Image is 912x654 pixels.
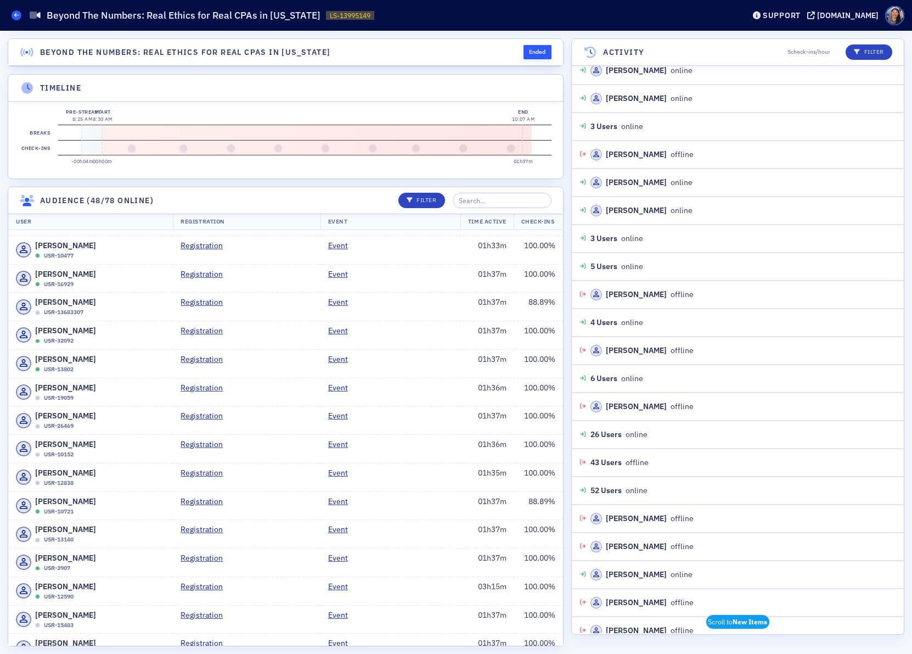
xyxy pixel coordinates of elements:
[787,48,830,57] span: 5 check-ins/hour
[181,382,231,394] a: Registration
[44,251,74,260] span: USR-10477
[590,625,694,636] div: offline
[181,439,231,450] a: Registration
[35,581,96,592] span: [PERSON_NAME]
[328,496,356,507] a: Event
[181,524,231,535] a: Registration
[606,541,667,552] div: [PERSON_NAME]
[846,44,892,60] button: Filter
[71,158,93,164] time: -00h04m
[407,196,437,205] p: Filter
[626,457,649,468] span: offline
[35,410,96,422] span: [PERSON_NAME]
[590,345,694,356] div: offline
[514,549,563,577] td: 100.00 %
[35,240,96,251] span: [PERSON_NAME]
[453,193,551,208] input: Search…
[44,422,74,431] span: USR-26469
[854,48,884,57] p: Filter
[35,480,40,485] div: Offline
[35,439,96,450] span: [PERSON_NAME]
[460,236,514,264] td: 01h33m
[181,467,231,479] a: Registration
[514,264,563,293] td: 100.00 %
[460,293,514,321] td: 01h37m
[603,47,644,58] h4: Activity
[512,116,535,122] time: 10:07 AM
[8,214,173,230] th: User
[47,9,320,22] h1: Beyond The Numbers: Real Ethics for Real CPAs in [US_STATE]
[35,509,40,514] div: Online
[328,524,356,535] a: Event
[460,520,514,549] td: 01h37m
[35,269,96,280] span: [PERSON_NAME]
[590,457,622,468] span: 43 Users
[35,282,40,287] div: Online
[460,406,514,435] td: 01h37m
[590,233,617,244] span: 3 Users
[40,195,154,206] h4: Audience (48/78 online)
[35,297,96,308] span: [PERSON_NAME]
[328,410,356,422] a: Event
[590,569,693,580] div: online
[35,467,96,479] span: [PERSON_NAME]
[514,293,563,321] td: 88.89 %
[35,594,40,599] div: Online
[330,11,370,20] span: LS-13995149
[40,82,81,94] h4: Timeline
[514,158,533,164] time: 01h37m
[590,513,694,524] div: offline
[590,485,622,496] span: 52 Users
[35,552,96,564] span: [PERSON_NAME]
[514,378,563,406] td: 100.00 %
[35,382,96,394] span: [PERSON_NAME]
[606,513,667,524] div: [PERSON_NAME]
[514,435,563,463] td: 100.00 %
[44,394,74,403] span: USR-19059
[606,205,667,216] div: [PERSON_NAME]
[460,605,514,634] td: 01h37m
[181,354,231,365] a: Registration
[514,463,563,491] td: 100.00 %
[35,354,96,365] span: [PERSON_NAME]
[706,614,770,629] span: Scroll to
[181,325,231,337] a: Registration
[328,382,356,394] a: Event
[460,463,514,491] td: 01h35m
[398,193,445,208] button: Filter
[590,373,617,384] span: 6 Users
[35,538,40,543] div: Offline
[72,116,92,122] time: 8:25 AM
[35,424,40,429] div: Offline
[181,610,231,621] a: Registration
[590,205,693,216] div: online
[606,93,667,104] div: [PERSON_NAME]
[181,410,231,422] a: Registration
[606,65,667,76] div: [PERSON_NAME]
[328,552,356,564] a: Event
[514,349,563,378] td: 100.00 %
[621,121,643,132] span: online
[28,125,53,141] label: Breaks
[590,261,617,272] span: 5 Users
[19,141,52,156] label: Check-ins
[93,158,112,164] time: 00h00m
[44,535,74,544] span: USR-13140
[35,325,96,337] span: [PERSON_NAME]
[590,597,694,608] div: offline
[606,569,667,580] div: [PERSON_NAME]
[44,280,74,289] span: USR-16929
[763,10,801,20] div: Support
[35,610,96,621] span: [PERSON_NAME]
[514,236,563,264] td: 100.00 %
[460,264,514,293] td: 01h37m
[35,566,40,571] div: Online
[181,240,231,251] a: Registration
[590,317,617,328] span: 4 Users
[93,116,112,122] time: 8:30 AM
[885,6,904,25] span: Profile
[44,592,74,601] span: USR-12590
[460,378,514,406] td: 01h36m
[35,638,96,649] span: [PERSON_NAME]
[35,339,40,344] div: Online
